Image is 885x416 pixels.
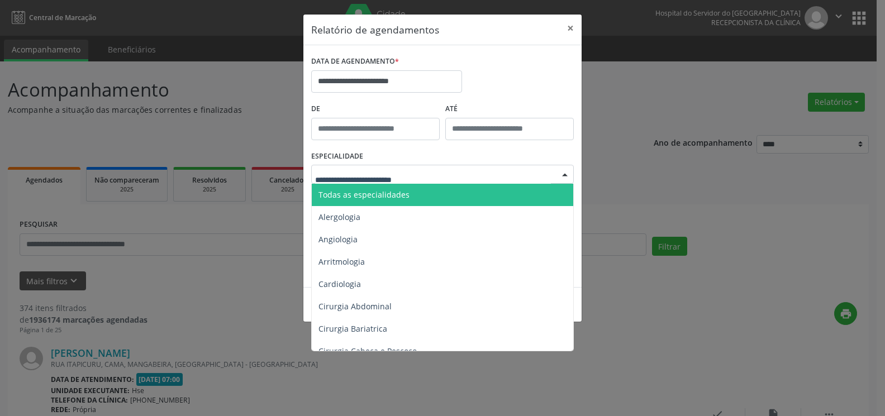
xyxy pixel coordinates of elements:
label: DATA DE AGENDAMENTO [311,53,399,70]
button: Close [559,15,582,42]
span: Todas as especialidades [318,189,410,200]
span: Angiologia [318,234,358,245]
span: Cardiologia [318,279,361,289]
span: Cirurgia Cabeça e Pescoço [318,346,417,356]
span: Cirurgia Abdominal [318,301,392,312]
span: Cirurgia Bariatrica [318,323,387,334]
label: ATÉ [445,101,574,118]
label: ESPECIALIDADE [311,148,363,165]
span: Alergologia [318,212,360,222]
h5: Relatório de agendamentos [311,22,439,37]
label: De [311,101,440,118]
span: Arritmologia [318,256,365,267]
